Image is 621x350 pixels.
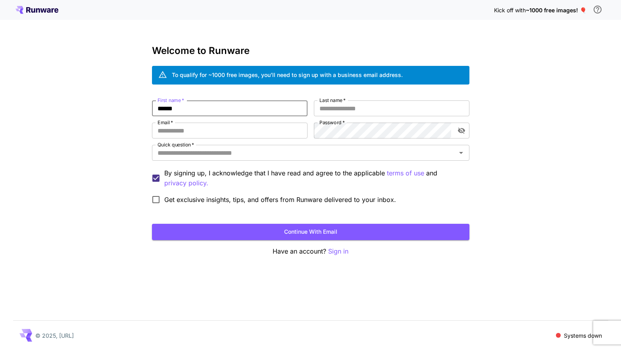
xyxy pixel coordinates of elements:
span: Kick off with [494,7,526,13]
span: Get exclusive insights, tips, and offers from Runware delivered to your inbox. [164,195,396,204]
span: ~1000 free images! 🎈 [526,7,586,13]
label: First name [158,97,184,104]
button: Open [456,147,467,158]
h3: Welcome to Runware [152,45,469,56]
p: By signing up, I acknowledge that I have read and agree to the applicable and [164,168,463,188]
p: Have an account? [152,246,469,256]
p: © 2025, [URL] [35,331,74,340]
p: privacy policy. [164,178,208,188]
div: To qualify for ~1000 free images, you’ll need to sign up with a business email address. [172,71,403,79]
button: In order to qualify for free credit, you need to sign up with a business email address and click ... [590,2,606,17]
p: terms of use [387,168,424,178]
label: Last name [319,97,346,104]
label: Quick question [158,141,194,148]
label: Password [319,119,345,126]
button: Continue with email [152,224,469,240]
label: Email [158,119,173,126]
p: Systems down [564,331,602,340]
button: toggle password visibility [454,123,469,138]
button: By signing up, I acknowledge that I have read and agree to the applicable and privacy policy. [387,168,424,178]
button: By signing up, I acknowledge that I have read and agree to the applicable terms of use and [164,178,208,188]
button: Sign in [328,246,348,256]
